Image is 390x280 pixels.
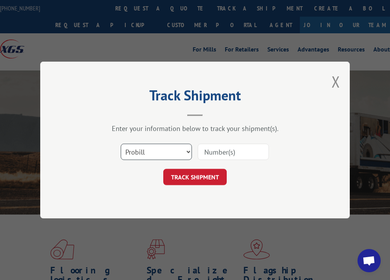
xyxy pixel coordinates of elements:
[79,124,311,133] div: Enter your information below to track your shipment(s).
[79,90,311,105] h2: Track Shipment
[163,169,227,185] button: TRACK SHIPMENT
[357,249,381,272] div: Open chat
[198,144,269,160] input: Number(s)
[332,71,340,92] button: Close modal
